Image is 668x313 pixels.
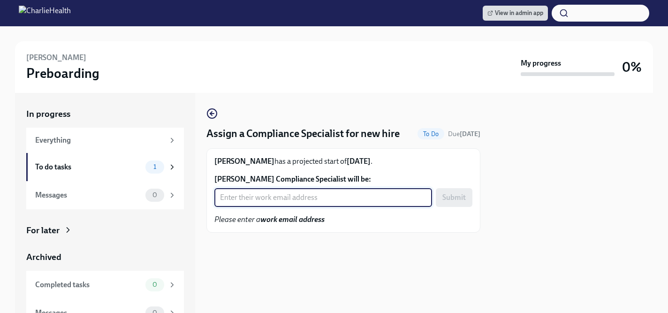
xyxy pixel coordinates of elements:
strong: My progress [521,58,561,69]
em: Please enter a [214,215,325,224]
span: 0 [147,281,163,288]
div: Completed tasks [35,280,142,290]
div: To do tasks [35,162,142,172]
a: Completed tasks0 [26,271,184,299]
a: Archived [26,251,184,263]
span: 1 [148,163,162,170]
a: Everything [26,128,184,153]
h3: Preboarding [26,65,99,82]
span: 0 [147,191,163,198]
a: In progress [26,108,184,120]
a: For later [26,224,184,237]
span: To Do [417,130,444,137]
a: Messages0 [26,181,184,209]
input: Enter their work email address [214,188,432,207]
span: View in admin app [487,8,543,18]
h4: Assign a Compliance Specialist for new hire [206,127,400,141]
a: To do tasks1 [26,153,184,181]
h6: [PERSON_NAME] [26,53,86,63]
strong: [DATE] [460,130,480,138]
label: [PERSON_NAME] Compliance Specialist will be: [214,174,472,184]
div: For later [26,224,60,237]
img: CharlieHealth [19,6,71,21]
div: Messages [35,190,142,200]
strong: work email address [260,215,325,224]
div: Everything [35,135,164,145]
p: has a projected start of . [214,156,472,167]
span: Due [448,130,480,138]
a: View in admin app [483,6,548,21]
strong: [PERSON_NAME] [214,157,274,166]
strong: [DATE] [347,157,371,166]
span: September 20th, 2025 09:00 [448,130,480,138]
h3: 0% [622,59,642,76]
